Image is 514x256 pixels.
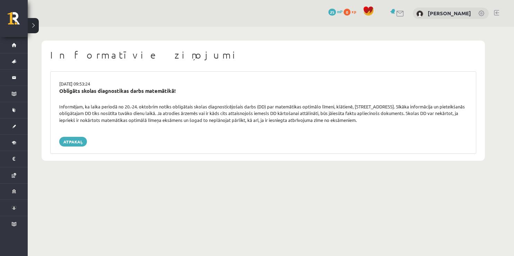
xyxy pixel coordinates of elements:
a: Atpakaļ [59,137,87,147]
a: Rīgas 1. Tālmācības vidusskola [8,12,28,29]
a: [PERSON_NAME] [428,10,471,17]
span: 25 [328,9,336,16]
span: 0 [344,9,351,16]
div: [DATE] 09:53:24 [54,80,472,87]
span: xp [352,9,356,14]
img: Mārtiņš Bieziņš [416,10,423,17]
span: mP [337,9,343,14]
div: Informējam, ka laika periodā no 20.-24. oktobrim notiks obligātais skolas diagnosticējošais darbs... [54,103,472,124]
h1: Informatīvie ziņojumi [50,49,476,61]
div: Obligāts skolas diagnostikas darbs matemātikā! [59,87,467,95]
a: 0 xp [344,9,360,14]
a: 25 mP [328,9,343,14]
